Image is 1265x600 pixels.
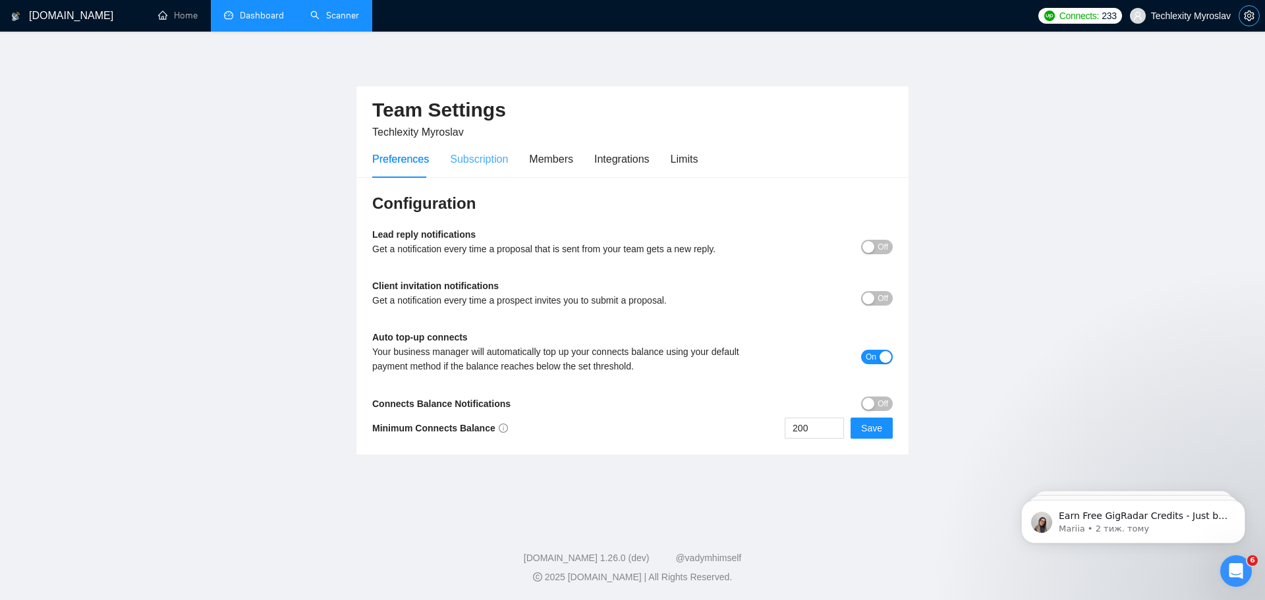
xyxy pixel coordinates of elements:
iframe: Intercom notifications повідомлення [1001,472,1265,564]
span: Off [878,291,888,306]
span: 6 [1247,555,1258,566]
div: Get a notification every time a proposal that is sent from your team gets a new reply. [372,242,763,256]
b: Lead reply notifications [372,229,476,240]
button: Save [851,418,893,439]
div: Preferences [372,151,429,167]
a: @vadymhimself [675,553,741,563]
span: 233 [1102,9,1116,23]
div: 2025 [DOMAIN_NAME] | All Rights Reserved. [11,570,1254,584]
span: copyright [533,572,542,582]
div: Members [529,151,573,167]
div: Your business manager will automatically top up your connects balance using your default payment ... [372,344,763,373]
span: user [1133,11,1142,20]
a: searchScanner [310,10,359,21]
a: homeHome [158,10,198,21]
a: [DOMAIN_NAME] 1.26.0 (dev) [524,553,650,563]
div: Integrations [594,151,650,167]
a: dashboardDashboard [224,10,284,21]
img: logo [11,6,20,27]
span: Off [878,396,888,411]
div: Subscription [450,151,508,167]
h3: Configuration [372,193,893,214]
b: Auto top-up connects [372,332,468,342]
span: Connects: [1059,9,1099,23]
b: Client invitation notifications [372,281,499,291]
a: setting [1239,11,1260,21]
span: info-circle [499,423,508,433]
b: Connects Balance Notifications [372,398,511,409]
iframe: Intercom live chat [1220,555,1252,587]
b: Minimum Connects Balance [372,423,508,433]
div: Limits [671,151,698,167]
span: On [866,350,876,364]
div: Get a notification every time a prospect invites you to submit a proposal. [372,293,763,308]
span: Off [878,240,888,254]
span: Save [861,421,882,435]
button: setting [1239,5,1260,26]
span: setting [1239,11,1259,21]
span: Techlexity Myroslav [372,126,464,138]
img: upwork-logo.png [1044,11,1055,21]
h2: Team Settings [372,97,893,124]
